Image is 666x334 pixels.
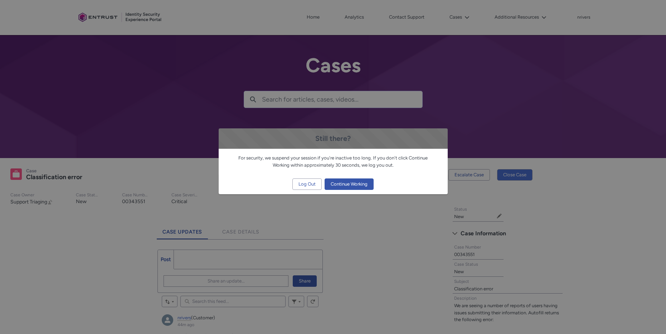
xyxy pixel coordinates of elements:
span: Still there? [315,134,351,143]
button: Continue Working [325,178,374,190]
span: For security, we suspend your session if you're inactive too long. If you don't click Continue Wo... [238,155,428,168]
span: Log Out [298,179,316,190]
button: Log Out [292,178,322,190]
span: Continue Working [331,179,368,190]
